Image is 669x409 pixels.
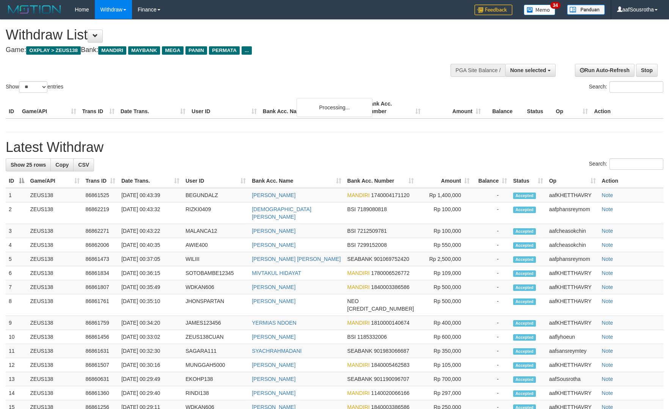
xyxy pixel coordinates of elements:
td: 86861507 [83,358,118,372]
a: Show 25 rows [6,158,51,171]
td: aafKHETTHAVRY [546,266,599,280]
a: Note [602,320,613,326]
a: Note [602,192,613,198]
td: ZEUS138 [27,188,83,202]
td: ZEUS138 [27,372,83,386]
td: [DATE] 00:35:49 [118,280,182,294]
td: 86861761 [83,294,118,316]
button: None selected [505,64,556,77]
th: Trans ID [79,97,118,118]
td: aafphansreymom [546,252,599,266]
a: [PERSON_NAME] [252,298,295,304]
th: Game/API: activate to sort column ascending [27,174,83,188]
a: YERMIAS NDOEN [252,320,296,326]
select: Showentries [19,81,47,93]
span: MANDIRI [98,46,126,55]
td: - [473,372,510,386]
th: Status [524,97,553,118]
a: Note [602,390,613,396]
a: MIVTAKUL HIDAYAT [252,270,301,276]
th: User ID [188,97,260,118]
span: BSI [347,242,356,248]
td: aafcheasokchin [546,238,599,252]
td: 86860631 [83,372,118,386]
a: Note [602,256,613,262]
span: MANDIRI [347,284,370,290]
a: Stop [636,64,658,77]
th: ID [6,97,19,118]
td: [DATE] 00:37:05 [118,252,182,266]
a: Note [602,228,613,234]
span: Accepted [513,362,536,369]
div: PGA Site Balance / [451,64,505,77]
th: Bank Acc. Number [363,97,424,118]
td: ZEUS138 [27,358,83,372]
td: ZEUS138 [27,238,83,252]
td: [DATE] 00:29:49 [118,372,182,386]
span: Copy 5859458205420111 to clipboard [347,306,414,312]
td: aafKHETTHAVRY [546,358,599,372]
a: [PERSON_NAME] [252,334,295,340]
td: aaflyhoeun [546,330,599,344]
td: aafKHETTHAVRY [546,294,599,316]
td: ZEUS138CUAN [182,330,249,344]
td: JHONSPARTAN [182,294,249,316]
a: Note [602,298,613,304]
td: [DATE] 00:43:22 [118,224,182,238]
td: ZEUS138 [27,386,83,400]
td: aafphansreymom [546,202,599,224]
span: Copy 1185332006 to clipboard [357,334,387,340]
td: Rp 100,000 [417,202,472,224]
th: Balance [484,97,524,118]
span: Accepted [513,376,536,383]
span: Copy 1140020066166 to clipboard [371,390,410,396]
a: [PERSON_NAME] [252,390,295,396]
td: 86861525 [83,188,118,202]
td: ZEUS138 [27,280,83,294]
span: Accepted [513,390,536,397]
a: [PERSON_NAME] [252,284,295,290]
td: [DATE] 00:43:39 [118,188,182,202]
td: WILIII [182,252,249,266]
td: 13 [6,372,27,386]
span: Copy 1810000140674 to clipboard [371,320,410,326]
td: 9 [6,316,27,330]
a: [PERSON_NAME] [PERSON_NAME] [252,256,341,262]
td: EKOHP138 [182,372,249,386]
td: - [473,344,510,358]
a: [PERSON_NAME] [252,228,295,234]
td: [DATE] 00:33:02 [118,330,182,344]
h4: Game: Bank: [6,46,438,54]
td: - [473,330,510,344]
a: Note [602,284,613,290]
td: 86861473 [83,252,118,266]
td: ZEUS138 [27,316,83,330]
td: Rp 297,000 [417,386,472,400]
td: - [473,280,510,294]
td: [DATE] 00:35:10 [118,294,182,316]
span: BSI [347,228,356,234]
div: Processing... [297,98,372,117]
th: Status: activate to sort column ascending [510,174,546,188]
span: Accepted [513,207,536,213]
a: Run Auto-Refresh [575,64,634,77]
td: ZEUS138 [27,224,83,238]
span: SEABANK [347,348,372,354]
td: ZEUS138 [27,344,83,358]
span: Copy 1780006526772 to clipboard [371,270,410,276]
span: MANDIRI [347,362,370,368]
td: 4 [6,238,27,252]
td: MUNGGAH5000 [182,358,249,372]
td: - [473,386,510,400]
td: aafcheasokchin [546,224,599,238]
span: NEO [347,298,359,304]
a: SYACHRAHMADANI [252,348,302,354]
td: 86861456 [83,330,118,344]
td: ZEUS138 [27,294,83,316]
td: - [473,252,510,266]
th: Date Trans.: activate to sort column ascending [118,174,182,188]
span: MANDIRI [347,320,370,326]
td: Rp 350,000 [417,344,472,358]
td: aafSousrotha [546,372,599,386]
td: ZEUS138 [27,266,83,280]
